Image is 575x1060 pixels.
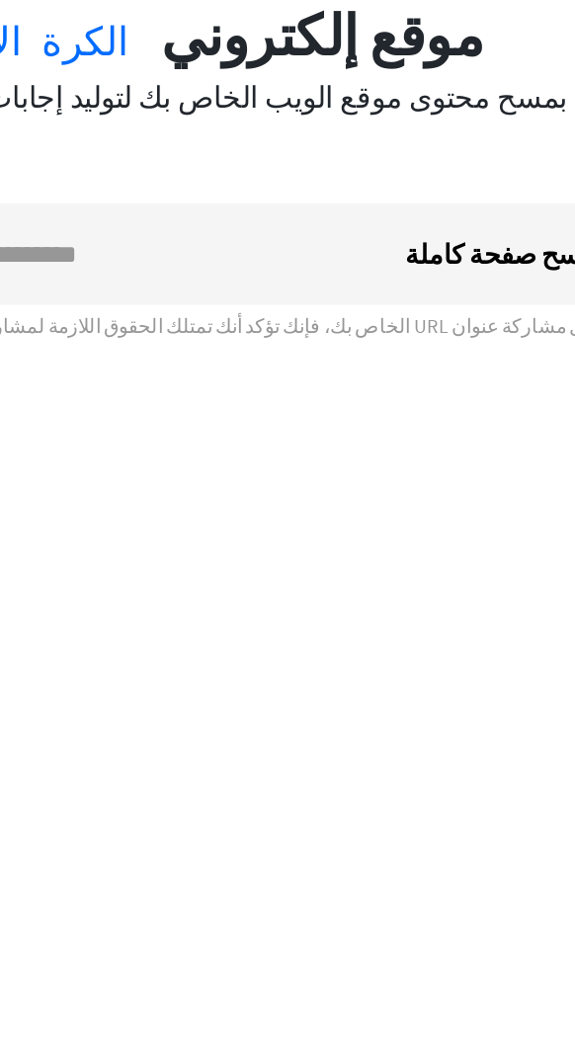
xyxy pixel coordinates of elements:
font: موقع إلكتروني [233,98,428,139]
font: الكرة الأرضية [77,108,213,132]
font: مسح صفحة كاملة [380,240,495,260]
font: خلف [228,1005,260,1024]
a: 14 أيام [6,823,47,864]
font: يكمل [362,1005,395,1024]
font: قم بمسح محتوى موقع الويب الخاص بك لتوليد إجابات لأسئلة عملائك. [77,144,503,190]
button: افتح أداة الدردشة المباشرة [16,8,75,67]
font: أيام [20,846,35,858]
font: 14 [17,824,37,849]
button: خلف [185,995,303,1034]
font: من خلال مشاركة عنوان URL الخاص بك، فإنك تؤكد أنك تمتلك الحقوق اللازمة لمشاركة المحتوى الخاص به. [77,285,519,316]
font: م [24,1026,31,1041]
button: يكمل [319,995,438,1034]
